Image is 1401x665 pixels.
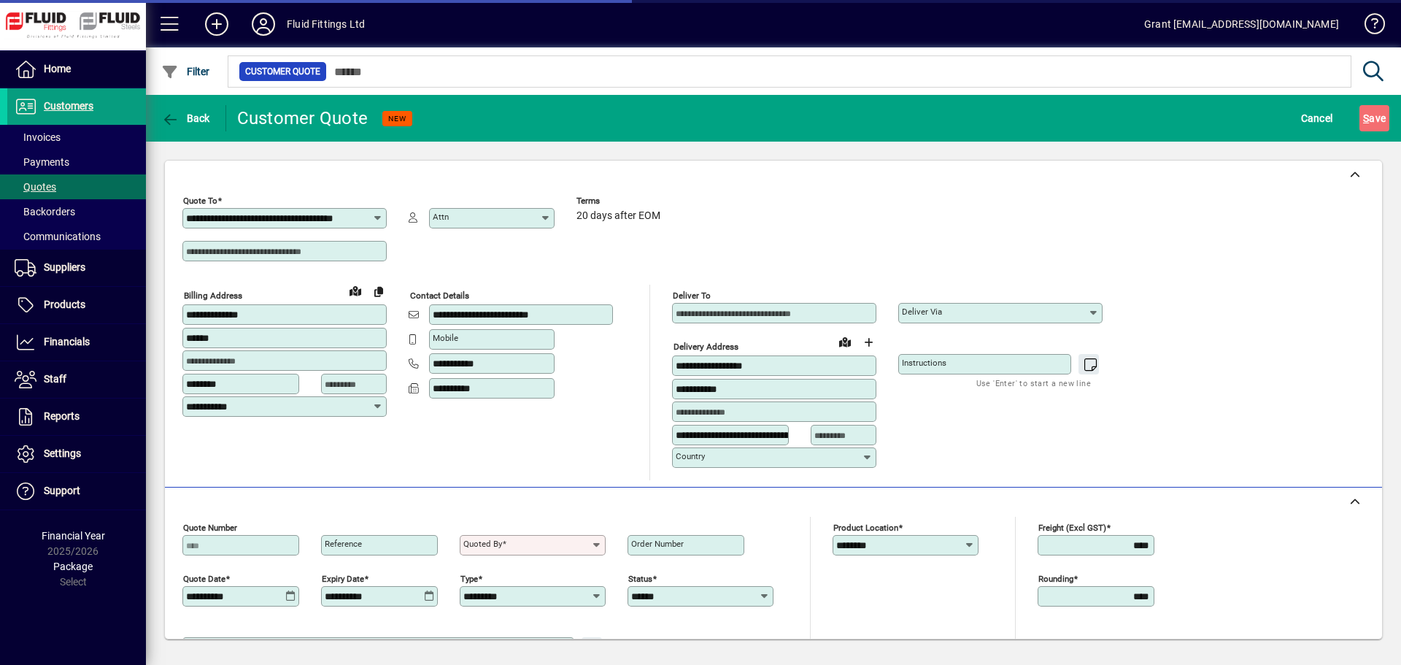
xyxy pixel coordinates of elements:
[576,210,660,222] span: 20 days after EOM
[7,174,146,199] a: Quotes
[576,196,664,206] span: Terms
[44,299,85,310] span: Products
[146,105,226,131] app-page-header-button: Back
[7,199,146,224] a: Backorders
[1354,3,1383,50] a: Knowledge Base
[322,573,364,583] mat-label: Expiry date
[833,522,898,532] mat-label: Product location
[53,561,93,572] span: Package
[7,473,146,510] a: Support
[7,125,146,150] a: Invoices
[344,279,367,302] a: View on map
[1144,12,1339,36] div: Grant [EMAIL_ADDRESS][DOMAIN_NAME]
[1363,112,1369,124] span: S
[161,112,210,124] span: Back
[631,539,684,549] mat-label: Order number
[1363,107,1386,130] span: ave
[7,51,146,88] a: Home
[902,358,946,368] mat-label: Instructions
[7,224,146,249] a: Communications
[1301,107,1333,130] span: Cancel
[388,114,406,123] span: NEW
[902,307,942,317] mat-label: Deliver via
[976,374,1091,391] mat-hint: Use 'Enter' to start a new line
[7,287,146,323] a: Products
[44,447,81,459] span: Settings
[161,66,210,77] span: Filter
[44,485,80,496] span: Support
[15,156,69,168] span: Payments
[7,150,146,174] a: Payments
[245,64,320,79] span: Customer Quote
[158,105,214,131] button: Back
[15,181,56,193] span: Quotes
[433,333,458,343] mat-label: Mobile
[7,361,146,398] a: Staff
[183,196,217,206] mat-label: Quote To
[1038,573,1073,583] mat-label: Rounding
[325,539,362,549] mat-label: Reference
[1038,522,1106,532] mat-label: Freight (excl GST)
[15,231,101,242] span: Communications
[183,573,225,583] mat-label: Quote date
[42,530,105,542] span: Financial Year
[1297,105,1337,131] button: Cancel
[1359,105,1389,131] button: Save
[460,573,478,583] mat-label: Type
[7,250,146,286] a: Suppliers
[15,131,61,143] span: Invoices
[7,399,146,435] a: Reports
[44,373,66,385] span: Staff
[44,261,85,273] span: Suppliers
[628,573,652,583] mat-label: Status
[287,12,365,36] div: Fluid Fittings Ltd
[7,436,146,472] a: Settings
[15,206,75,218] span: Backorders
[237,107,368,130] div: Customer Quote
[158,58,214,85] button: Filter
[44,336,90,347] span: Financials
[676,451,705,461] mat-label: Country
[183,522,237,532] mat-label: Quote number
[7,324,146,361] a: Financials
[44,100,93,112] span: Customers
[44,63,71,74] span: Home
[463,539,502,549] mat-label: Quoted by
[193,11,240,37] button: Add
[44,410,80,422] span: Reports
[433,212,449,222] mat-label: Attn
[240,11,287,37] button: Profile
[367,280,390,303] button: Copy to Delivery address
